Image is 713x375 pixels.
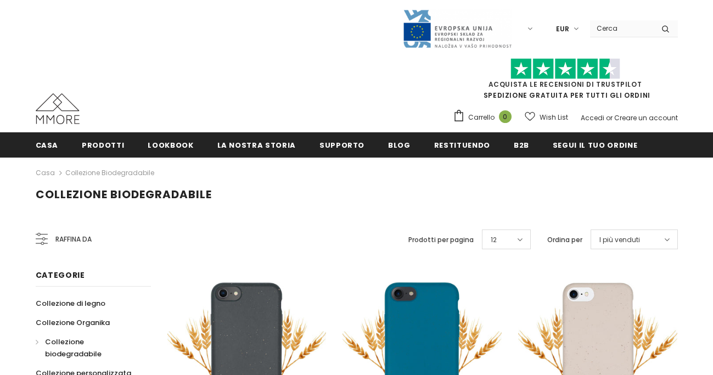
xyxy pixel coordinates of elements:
[36,294,105,313] a: Collezione di legno
[468,112,495,123] span: Carrello
[434,132,490,157] a: Restituendo
[82,140,124,150] span: Prodotti
[388,132,411,157] a: Blog
[36,332,139,363] a: Collezione biodegradabile
[540,112,568,123] span: Wish List
[553,132,637,157] a: Segui il tuo ordine
[217,132,296,157] a: La nostra storia
[614,113,678,122] a: Creare un account
[590,20,653,36] input: Search Site
[148,140,193,150] span: Lookbook
[581,113,604,122] a: Accedi
[499,110,512,123] span: 0
[547,234,582,245] label: Ordina per
[45,337,102,359] span: Collezione biodegradabile
[599,234,640,245] span: I più venduti
[36,317,110,328] span: Collezione Organika
[36,166,55,180] a: Casa
[36,132,59,157] a: Casa
[217,140,296,150] span: La nostra storia
[65,168,154,177] a: Collezione biodegradabile
[525,108,568,127] a: Wish List
[489,80,642,89] a: Acquista le recensioni di TrustPilot
[556,24,569,35] span: EUR
[434,140,490,150] span: Restituendo
[388,140,411,150] span: Blog
[36,270,85,281] span: Categorie
[453,109,517,126] a: Carrello 0
[510,58,620,80] img: Fidati di Pilot Stars
[453,63,678,100] span: SPEDIZIONE GRATUITA PER TUTTI GLI ORDINI
[36,93,80,124] img: Casi MMORE
[36,298,105,309] span: Collezione di legno
[319,140,364,150] span: supporto
[82,132,124,157] a: Prodotti
[36,140,59,150] span: Casa
[36,187,212,202] span: Collezione biodegradabile
[514,132,529,157] a: B2B
[408,234,474,245] label: Prodotti per pagina
[553,140,637,150] span: Segui il tuo ordine
[36,313,110,332] a: Collezione Organika
[319,132,364,157] a: supporto
[402,9,512,49] img: Javni Razpis
[402,24,512,33] a: Javni Razpis
[148,132,193,157] a: Lookbook
[491,234,497,245] span: 12
[606,113,613,122] span: or
[514,140,529,150] span: B2B
[55,233,92,245] span: Raffina da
